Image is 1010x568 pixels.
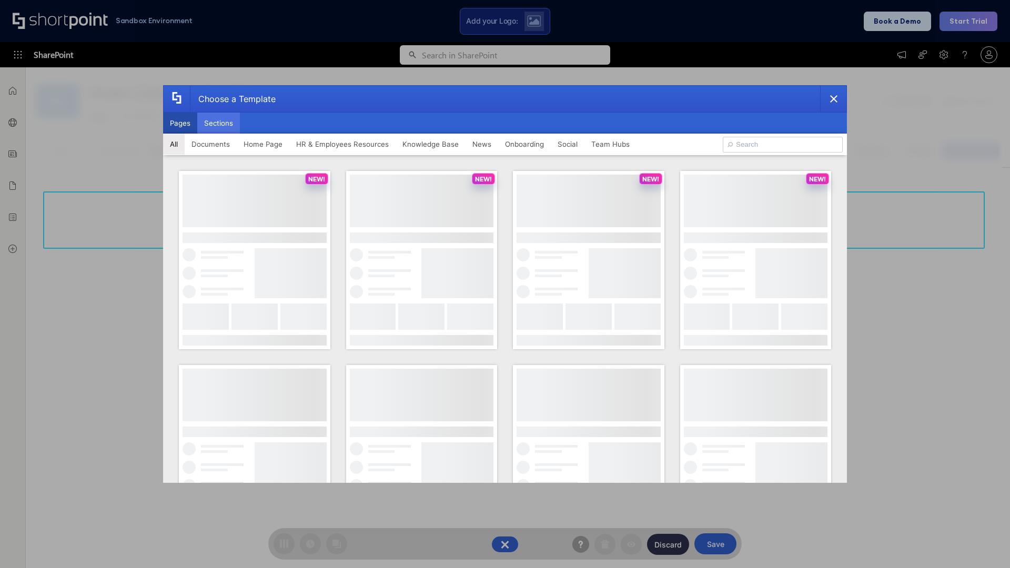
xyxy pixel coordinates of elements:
[957,518,1010,568] iframe: Chat Widget
[551,134,584,155] button: Social
[498,134,551,155] button: Onboarding
[163,134,185,155] button: All
[466,134,498,155] button: News
[185,134,237,155] button: Documents
[163,113,197,134] button: Pages
[723,137,843,153] input: Search
[809,175,826,183] p: NEW!
[642,175,659,183] p: NEW!
[197,113,240,134] button: Sections
[584,134,637,155] button: Team Hubs
[163,85,847,483] div: template selector
[289,134,396,155] button: HR & Employees Resources
[190,86,276,112] div: Choose a Template
[308,175,325,183] p: NEW!
[475,175,492,183] p: NEW!
[396,134,466,155] button: Knowledge Base
[237,134,289,155] button: Home Page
